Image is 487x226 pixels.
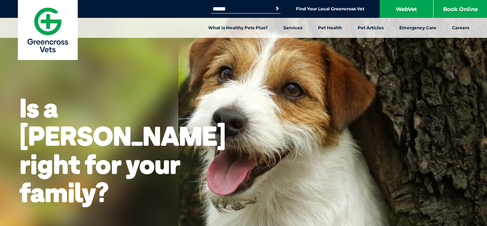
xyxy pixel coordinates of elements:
a: Pet Articles [350,18,391,38]
a: Services [276,18,310,38]
button: Search [274,5,281,12]
a: Careers [444,18,477,38]
a: Emergency Care [391,18,444,38]
strong: Is a [PERSON_NAME] right for your family? [20,91,226,209]
a: Pet Health [310,18,350,38]
a: What is Healthy Pets Plus? [200,18,276,38]
a: Find Your Local Greencross Vet [296,6,364,12]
